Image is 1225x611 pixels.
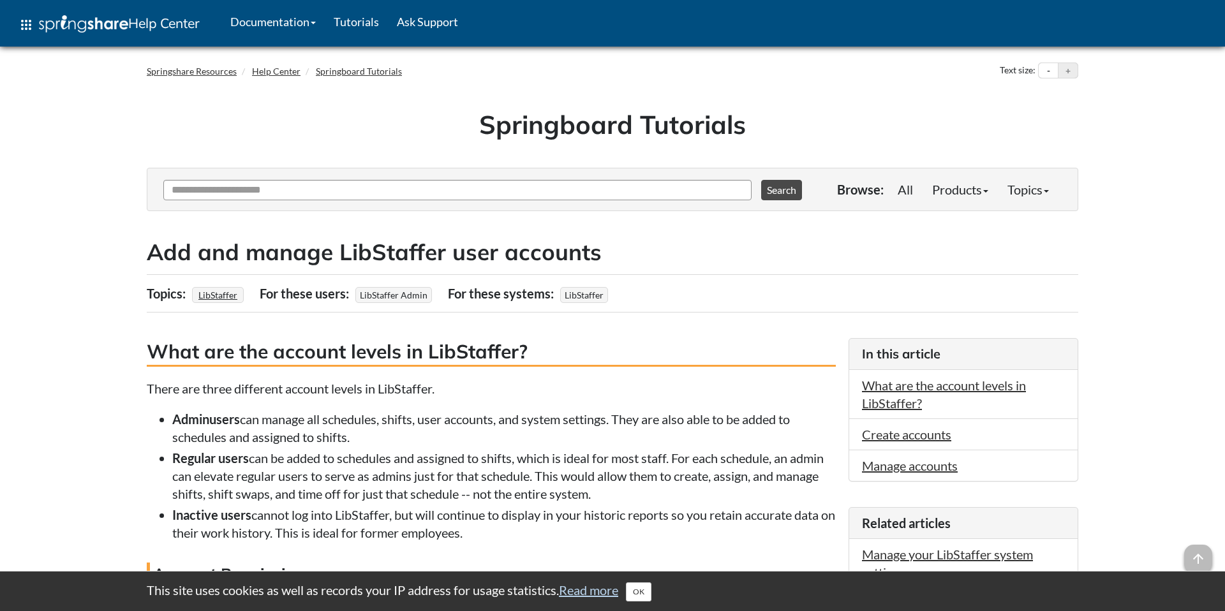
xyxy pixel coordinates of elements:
a: Springshare Resources [147,66,237,77]
li: cannot log into LibStaffer, but will continue to display in your historic reports so you retain a... [172,506,836,541]
a: Read more [559,582,618,598]
p: There are three different account levels in LibStaffer. [147,379,836,397]
span: Help Center [128,15,200,31]
h1: Springboard Tutorials [156,107,1069,142]
a: Manage your LibStaffer system settings [862,547,1033,580]
h3: What are the account levels in LibStaffer? [147,338,836,367]
strong: users [209,411,240,427]
span: Related articles [862,515,951,531]
div: Topics: [147,281,189,305]
button: Close [626,582,651,601]
strong: Inactive users [172,507,251,522]
span: LibStaffer Admin [355,287,432,303]
span: apps [19,17,34,33]
div: For these users: [260,281,352,305]
p: Browse: [837,180,884,198]
li: can manage all schedules, shifts, user accounts, and system settings. They are also able to be ad... [172,410,836,446]
a: Springboard Tutorials [316,66,402,77]
span: LibStaffer [560,287,608,303]
a: apps Help Center [10,6,209,44]
a: Documentation [221,6,325,38]
h2: Add and manage LibStaffer user accounts [147,237,1078,268]
a: Ask Support [388,6,467,38]
h4: Account Permissions [147,563,836,585]
img: Springshare [39,15,128,33]
div: This site uses cookies as well as records your IP address for usage statistics. [134,581,1091,601]
a: arrow_upward [1184,546,1212,561]
div: For these systems: [448,281,557,305]
button: Search [761,180,802,200]
div: Text size: [997,63,1038,79]
a: Tutorials [325,6,388,38]
strong: Admin [172,411,209,427]
h3: In this article [862,345,1065,363]
a: Products [923,177,998,202]
a: All [888,177,923,202]
button: Increase text size [1058,63,1078,78]
a: What are the account levels in LibStaffer? [862,378,1026,411]
span: arrow_upward [1184,545,1212,573]
a: Manage accounts [862,458,958,473]
li: can be added to schedules and assigned to shifts, which is ideal for most staff. For each schedul... [172,449,836,503]
button: Decrease text size [1039,63,1058,78]
a: LibStaffer [197,286,239,304]
strong: Regular users [172,450,249,466]
a: Topics [998,177,1058,202]
a: Help Center [252,66,301,77]
a: Create accounts [862,427,951,442]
